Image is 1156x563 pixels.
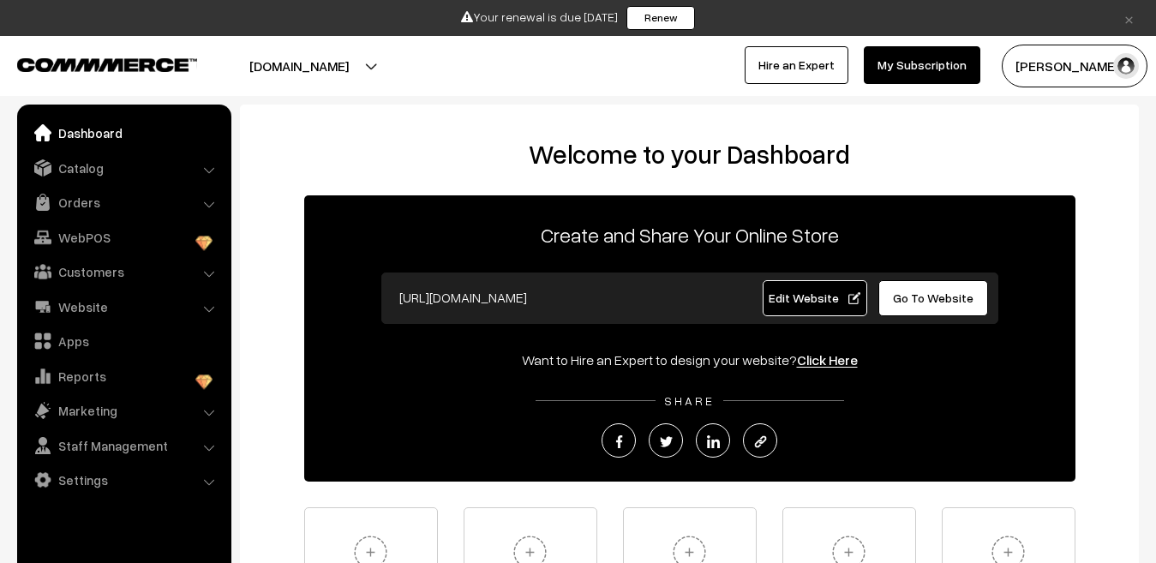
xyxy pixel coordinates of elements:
a: COMMMERCE [17,53,167,74]
span: Go To Website [893,290,973,305]
a: Website [21,291,225,322]
a: Orders [21,187,225,218]
a: Marketing [21,395,225,426]
a: Hire an Expert [745,46,848,84]
div: Your renewal is due [DATE] [6,6,1150,30]
a: My Subscription [864,46,980,84]
img: user [1113,53,1139,79]
a: Edit Website [763,280,867,316]
a: Renew [626,6,695,30]
img: COMMMERCE [17,58,197,71]
a: WebPOS [21,222,225,253]
a: Go To Website [878,280,989,316]
a: Settings [21,464,225,495]
a: Customers [21,256,225,287]
a: Apps [21,326,225,356]
span: Edit Website [769,290,860,305]
div: Want to Hire an Expert to design your website? [304,350,1075,370]
button: [PERSON_NAME] [1002,45,1147,87]
a: Dashboard [21,117,225,148]
a: Catalog [21,153,225,183]
a: Reports [21,361,225,392]
a: Click Here [797,351,858,368]
span: SHARE [656,393,723,408]
h2: Welcome to your Dashboard [257,139,1122,170]
a: Staff Management [21,430,225,461]
button: [DOMAIN_NAME] [189,45,409,87]
p: Create and Share Your Online Store [304,219,1075,250]
a: × [1117,8,1141,28]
